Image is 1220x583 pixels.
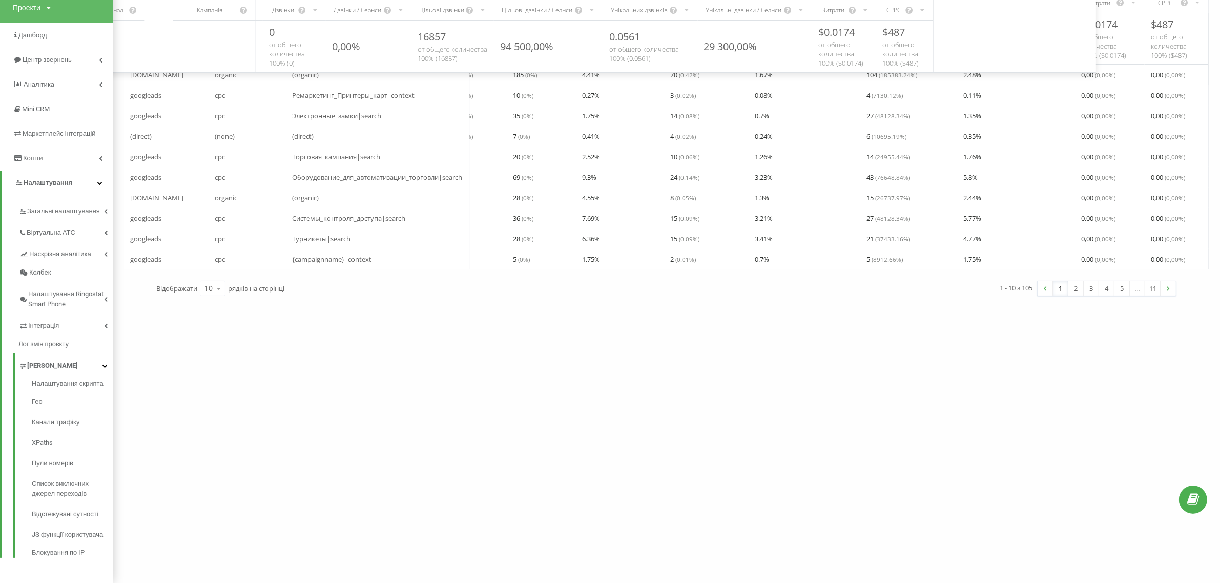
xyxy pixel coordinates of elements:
span: рядків на сторінці [228,284,284,293]
span: (organic) [292,192,319,204]
span: 70 [670,69,699,81]
span: googleads [130,253,161,265]
span: cpc [215,212,225,224]
span: 43 [866,171,910,183]
span: 3.21 % [755,212,773,224]
span: $ 0.0174 [818,25,855,39]
span: Системы_контроля_доступа|search [292,212,405,224]
span: от общего количества 100% ( 0.0561 ) [609,45,679,63]
span: Оборудование_для_автоматизации_торговли|search [292,171,462,183]
a: Відстежувані сутності [32,504,113,525]
span: ( 26737.97 %) [875,194,910,202]
span: 0,00 [1082,89,1116,101]
div: Унікальних дзвінків [609,6,669,14]
a: 2 [1068,281,1084,296]
span: Электронные_замки|search [292,110,381,122]
span: ( 0.02 %) [675,91,696,99]
span: 1.75 % [582,253,600,265]
span: 20 [513,151,533,163]
span: 6.36 % [582,233,600,245]
div: … [1130,281,1145,296]
a: XPaths [32,432,113,453]
span: ( 0 %) [522,214,533,222]
span: ( 0,00 %) [1095,71,1116,79]
span: ( 0.09 %) [679,214,699,222]
span: $ 487 [1151,17,1173,31]
span: 8 [670,192,696,204]
span: 14 [670,110,699,122]
span: Ремаркетинг_Принтеры_карт|context [292,89,415,101]
span: 0.11 % [964,89,982,101]
a: 3 [1084,281,1099,296]
div: Дзвінки [269,6,298,14]
span: $ 487 [882,25,905,39]
a: Список виключних джерел переходів [32,473,113,504]
span: Список виключних джерел переходів [32,478,108,499]
span: 5 [866,253,903,265]
span: ( 48128.34 %) [875,214,910,222]
span: 0,00 [1151,233,1185,245]
div: Кампанія [179,6,239,14]
span: 7 [513,130,530,142]
span: 0,00 [1151,192,1185,204]
span: 1.76 % [964,151,982,163]
span: ( 0.05 %) [675,194,696,202]
div: Дзвінки / Сеанси [332,6,383,14]
span: ( 7130.12 %) [872,91,903,99]
span: 9.3 % [582,171,596,183]
a: 1 [1053,281,1068,296]
span: 0.41 % [582,130,600,142]
span: 4 [670,130,696,142]
span: ( 0.09 %) [679,235,699,243]
span: Пули номерів [32,458,73,468]
span: 0,00 [1082,171,1116,183]
div: 1 - 10 з 105 [1000,283,1032,293]
span: Віртуальна АТС [27,227,75,238]
span: 0 [269,25,275,39]
span: ( 0,00 %) [1095,112,1116,120]
span: ( 0.08 %) [679,112,699,120]
span: googleads [130,212,161,224]
span: 2.48 % [964,69,982,81]
span: cpc [215,171,225,183]
span: 0.7 % [755,253,769,265]
span: от общего количества 100% ( 0 ) [269,40,305,68]
span: 36 [513,212,533,224]
span: 14 [866,151,910,163]
span: 24 [670,171,699,183]
span: ( 0,00 %) [1165,153,1185,161]
span: 0,00 [1082,151,1116,163]
span: 0,00 [1151,130,1185,142]
span: ( 0 %) [525,71,537,79]
span: 1.35 % [964,110,982,122]
span: ( 0.02 %) [675,132,696,140]
span: ( 10695.19 %) [872,132,906,140]
span: ( 0,00 %) [1095,153,1116,161]
a: Блокування по IP [32,545,113,558]
span: 15 [670,212,699,224]
span: Mini CRM [22,105,50,113]
span: 1.75 % [582,110,600,122]
span: cpc [215,233,225,245]
span: ( 0,00 %) [1165,255,1185,263]
span: Налаштування [24,179,72,186]
span: 21 [866,233,910,245]
span: ( 0 %) [522,173,533,181]
span: ( 0,00 %) [1165,173,1185,181]
span: ( 0.06 %) [679,153,699,161]
span: Аналiтика [24,80,54,88]
span: 28 [513,192,533,204]
span: [DOMAIN_NAME] [130,69,183,81]
span: 3.41 % [755,233,773,245]
span: (organic) [292,69,319,81]
span: 0,00 [1082,69,1116,81]
span: googleads [130,89,161,101]
span: 0.08 % [755,89,773,101]
span: ( 0 %) [522,91,533,99]
span: organic [215,192,237,204]
span: ( 0,00 %) [1095,235,1116,243]
span: cpc [215,110,225,122]
span: ( 185383.24 %) [879,71,917,79]
span: ( 0,00 %) [1095,194,1116,202]
span: Відображати [156,284,197,293]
